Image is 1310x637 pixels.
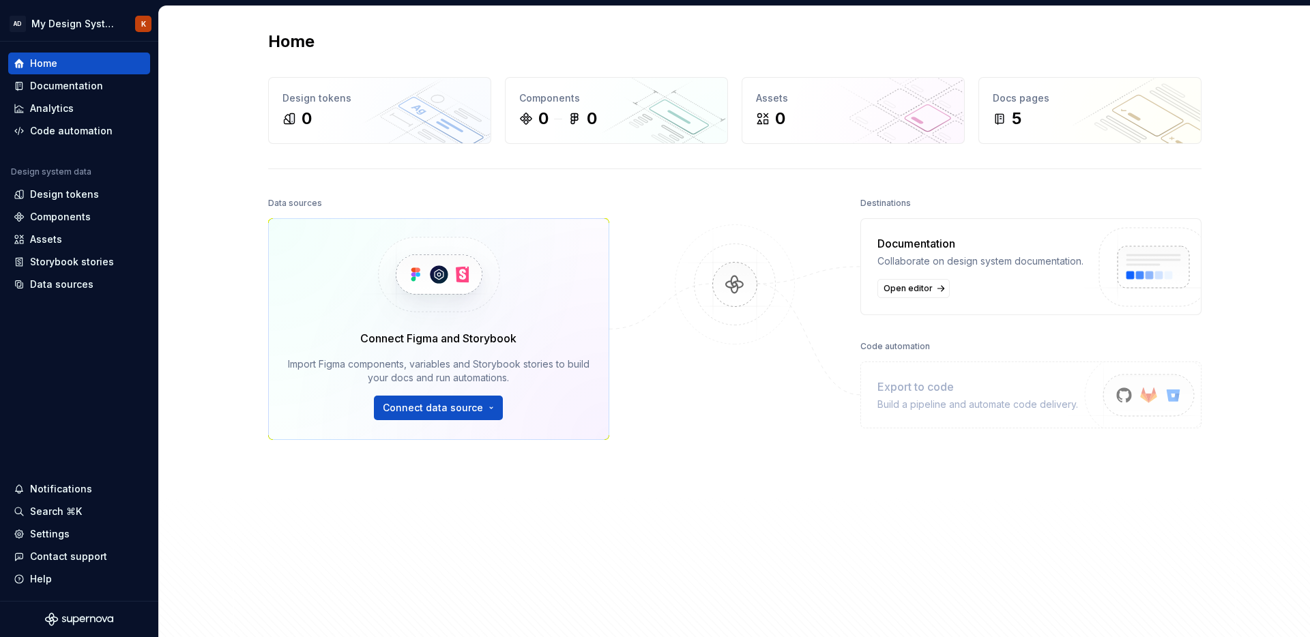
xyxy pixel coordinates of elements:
[30,57,57,70] div: Home
[374,396,503,420] button: Connect data source
[519,91,714,105] div: Components
[268,77,491,144] a: Design tokens0
[31,17,119,31] div: My Design System
[282,91,477,105] div: Design tokens
[30,278,93,291] div: Data sources
[8,120,150,142] a: Code automation
[8,273,150,295] a: Data sources
[30,233,62,246] div: Assets
[8,75,150,97] a: Documentation
[877,279,950,298] a: Open editor
[383,401,483,415] span: Connect data source
[877,235,1083,252] div: Documentation
[860,194,911,213] div: Destinations
[8,206,150,228] a: Components
[30,124,113,138] div: Code automation
[288,357,589,385] div: Import Figma components, variables and Storybook stories to build your docs and run automations.
[30,188,99,201] div: Design tokens
[538,108,549,130] div: 0
[742,77,965,144] a: Assets0
[8,228,150,250] a: Assets
[30,482,92,496] div: Notifications
[30,210,91,224] div: Components
[11,166,91,177] div: Design system data
[30,79,103,93] div: Documentation
[30,550,107,563] div: Contact support
[8,251,150,273] a: Storybook stories
[505,77,728,144] a: Components00
[8,98,150,119] a: Analytics
[884,283,933,294] span: Open editor
[8,53,150,74] a: Home
[756,91,950,105] div: Assets
[30,572,52,586] div: Help
[360,330,516,346] div: Connect Figma and Storybook
[8,523,150,545] a: Settings
[877,254,1083,268] div: Collaborate on design system documentation.
[587,108,597,130] div: 0
[993,91,1187,105] div: Docs pages
[978,77,1202,144] a: Docs pages5
[775,108,785,130] div: 0
[30,102,74,115] div: Analytics
[3,9,156,38] button: ADMy Design SystemK
[45,612,113,626] svg: Supernova Logo
[8,501,150,522] button: Search ⌘K
[877,398,1078,411] div: Build a pipeline and automate code delivery.
[877,379,1078,395] div: Export to code
[10,16,26,32] div: AD
[30,505,82,518] div: Search ⌘K
[8,546,150,567] button: Contact support
[860,337,930,356] div: Code automation
[30,527,70,541] div: Settings
[302,108,312,130] div: 0
[8,183,150,205] a: Design tokens
[8,478,150,500] button: Notifications
[8,568,150,590] button: Help
[268,194,322,213] div: Data sources
[141,18,146,29] div: K
[268,31,315,53] h2: Home
[30,255,114,269] div: Storybook stories
[1012,108,1021,130] div: 5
